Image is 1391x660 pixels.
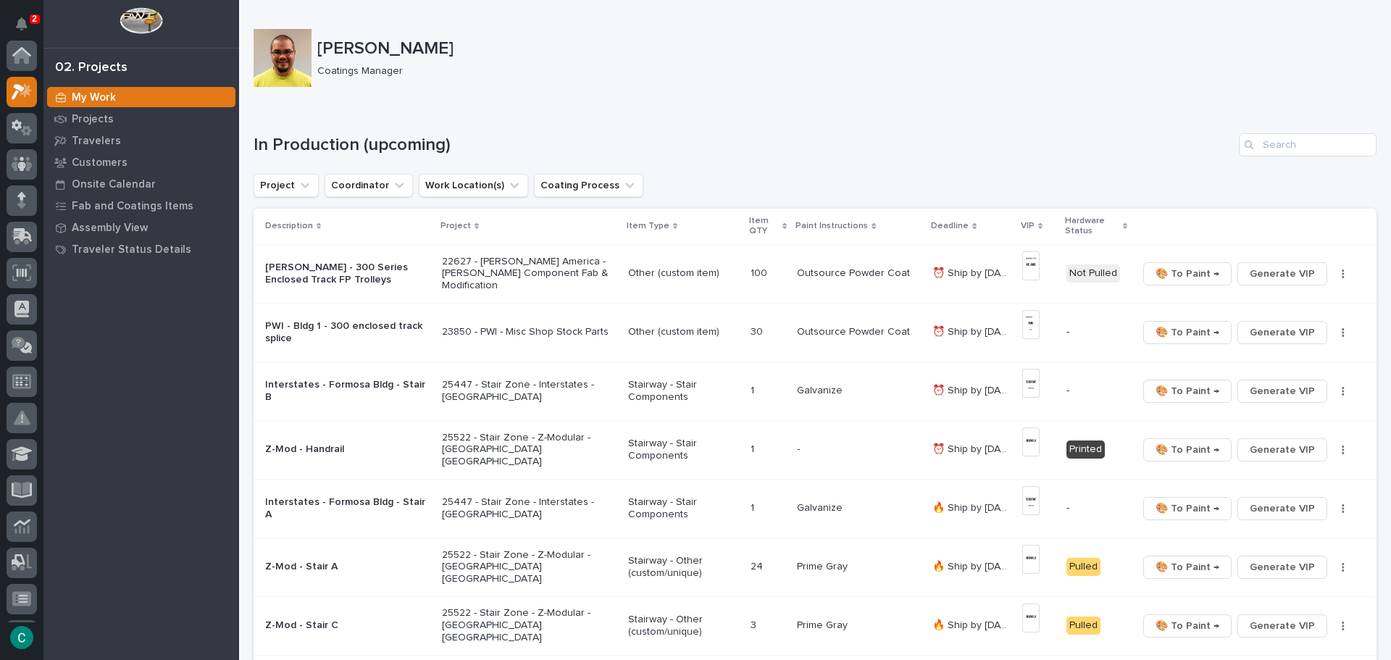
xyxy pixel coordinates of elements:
[1066,502,1126,514] p: -
[1237,321,1327,344] button: Generate VIP
[72,178,156,191] p: Onsite Calendar
[932,323,1013,338] p: ⏰ Ship by 8/29/25
[43,217,239,238] a: Assembly View
[72,243,191,256] p: Traveler Status Details
[627,218,669,234] p: Item Type
[254,303,1377,362] tr: PWI - Bldg 1 - 300 enclosed track splice23850 - PWI - Misc Shop Stock PartsOther (custom item)303...
[1237,262,1327,285] button: Generate VIP
[1237,556,1327,579] button: Generate VIP
[265,379,430,404] p: Interstates - Formosa Bldg - Stair B
[751,382,757,397] p: 1
[1250,617,1315,635] span: Generate VIP
[1156,500,1219,517] span: 🎨 To Paint →
[797,382,845,397] p: Galvanize
[43,173,239,195] a: Onsite Calendar
[1250,559,1315,576] span: Generate VIP
[43,151,239,173] a: Customers
[1237,614,1327,638] button: Generate VIP
[628,326,740,338] p: Other (custom item)
[1156,441,1219,459] span: 🎨 To Paint →
[932,440,1013,456] p: ⏰ Ship by [DATE]
[1250,324,1315,341] span: Generate VIP
[254,362,1377,420] tr: Interstates - Formosa Bldg - Stair B25447 - Stair Zone - Interstates - [GEOGRAPHIC_DATA]Stairway ...
[72,156,128,170] p: Customers
[628,555,740,580] p: Stairway - Other (custom/unique)
[442,496,617,521] p: 25447 - Stair Zone - Interstates - [GEOGRAPHIC_DATA]
[265,496,430,521] p: Interstates - Formosa Bldg - Stair A
[931,218,969,234] p: Deadline
[797,617,851,632] p: Prime Gray
[1156,265,1219,283] span: 🎨 To Paint →
[1143,614,1232,638] button: 🎨 To Paint →
[1239,133,1377,156] input: Search
[932,264,1013,280] p: ⏰ Ship by 8/13/25
[749,213,779,240] p: Item QTY
[43,86,239,108] a: My Work
[1066,558,1100,576] div: Pulled
[442,379,617,404] p: 25447 - Stair Zone - Interstates - [GEOGRAPHIC_DATA]
[254,244,1377,303] tr: [PERSON_NAME] - 300 Series Enclosed Track FP Trolleys22627 - [PERSON_NAME] America - [PERSON_NAME...
[797,264,913,280] p: Outsource Powder Coat
[442,326,617,338] p: 23850 - PWI - Misc Shop Stock Parts
[265,561,430,573] p: Z-Mod - Stair A
[1237,438,1327,461] button: Generate VIP
[797,499,845,514] p: Galvanize
[72,91,116,104] p: My Work
[797,558,851,573] p: Prime Gray
[442,432,617,468] p: 25522 - Stair Zone - Z-Modular - [GEOGRAPHIC_DATA] [GEOGRAPHIC_DATA]
[751,617,759,632] p: 3
[72,113,114,126] p: Projects
[628,379,740,404] p: Stairway - Stair Components
[751,440,757,456] p: 1
[32,14,37,24] p: 2
[1066,440,1105,459] div: Printed
[1237,497,1327,520] button: Generate VIP
[1021,218,1035,234] p: VIP
[72,222,148,235] p: Assembly View
[1143,262,1232,285] button: 🎨 To Paint →
[55,60,128,76] div: 02. Projects
[254,538,1377,596] tr: Z-Mod - Stair A25522 - Stair Zone - Z-Modular - [GEOGRAPHIC_DATA] [GEOGRAPHIC_DATA]Stairway - Oth...
[72,200,193,213] p: Fab and Coatings Items
[317,65,1365,78] p: Coatings Manager
[442,549,617,585] p: 25522 - Stair Zone - Z-Modular - [GEOGRAPHIC_DATA] [GEOGRAPHIC_DATA]
[1143,321,1232,344] button: 🎨 To Paint →
[932,617,1013,632] p: 🔥 Ship by 9/2/25
[1066,264,1120,283] div: Not Pulled
[254,420,1377,479] tr: Z-Mod - Handrail25522 - Stair Zone - Z-Modular - [GEOGRAPHIC_DATA] [GEOGRAPHIC_DATA]Stairway - St...
[751,558,766,573] p: 24
[18,17,37,41] div: Notifications2
[72,135,121,148] p: Travelers
[1237,380,1327,403] button: Generate VIP
[1143,438,1232,461] button: 🎨 To Paint →
[932,558,1013,573] p: 🔥 Ship by 9/2/25
[254,479,1377,538] tr: Interstates - Formosa Bldg - Stair A25447 - Stair Zone - Interstates - [GEOGRAPHIC_DATA]Stairway ...
[1250,265,1315,283] span: Generate VIP
[1156,324,1219,341] span: 🎨 To Paint →
[317,38,1371,59] p: [PERSON_NAME]
[1156,383,1219,400] span: 🎨 To Paint →
[442,256,617,292] p: 22627 - [PERSON_NAME] America - [PERSON_NAME] Component Fab & Modification
[751,323,766,338] p: 30
[325,174,413,197] button: Coordinator
[265,619,430,632] p: Z-Mod - Stair C
[419,174,528,197] button: Work Location(s)
[43,238,239,260] a: Traveler Status Details
[1066,385,1126,397] p: -
[797,323,913,338] p: Outsource Powder Coat
[7,9,37,39] button: Notifications
[1143,497,1232,520] button: 🎨 To Paint →
[440,218,471,234] p: Project
[797,440,803,456] p: -
[1143,556,1232,579] button: 🎨 To Paint →
[1156,559,1219,576] span: 🎨 To Paint →
[265,262,430,286] p: [PERSON_NAME] - 300 Series Enclosed Track FP Trolleys
[1250,383,1315,400] span: Generate VIP
[7,622,37,653] button: users-avatar
[628,614,740,638] p: Stairway - Other (custom/unique)
[1066,326,1126,338] p: -
[43,108,239,130] a: Projects
[1250,441,1315,459] span: Generate VIP
[43,195,239,217] a: Fab and Coatings Items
